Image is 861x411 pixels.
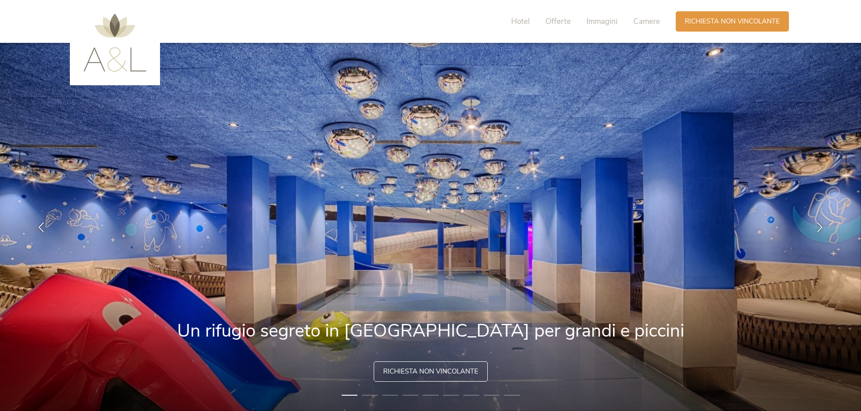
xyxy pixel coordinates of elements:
[633,16,660,27] span: Camere
[685,17,780,26] span: Richiesta non vincolante
[545,16,571,27] span: Offerte
[511,16,530,27] span: Hotel
[586,16,618,27] span: Immagini
[383,367,478,376] span: Richiesta non vincolante
[83,14,147,72] img: AMONTI & LUNARIS Wellnessresort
